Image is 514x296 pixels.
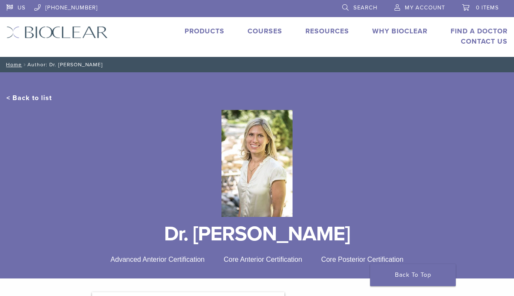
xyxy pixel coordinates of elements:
span: Core Anterior Certification [224,256,302,263]
a: Resources [305,27,349,36]
span: Search [353,4,377,11]
a: < Back to list [6,94,52,102]
span: My Account [405,4,445,11]
img: Bioclear [6,26,108,38]
span: 0 items [476,4,499,11]
a: Contact Us [461,37,508,46]
a: Why Bioclear [372,27,427,36]
h1: Dr. [PERSON_NAME] [6,224,508,244]
a: Find A Doctor [451,27,508,36]
span: Core Posterior Certification [321,256,403,263]
a: Home [3,62,22,68]
a: Back To Top [370,264,456,286]
a: Courses [248,27,282,36]
span: / [22,62,27,67]
a: Products [185,27,224,36]
img: Bioclear [221,110,293,217]
span: Advanced Anterior Certification [111,256,205,263]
